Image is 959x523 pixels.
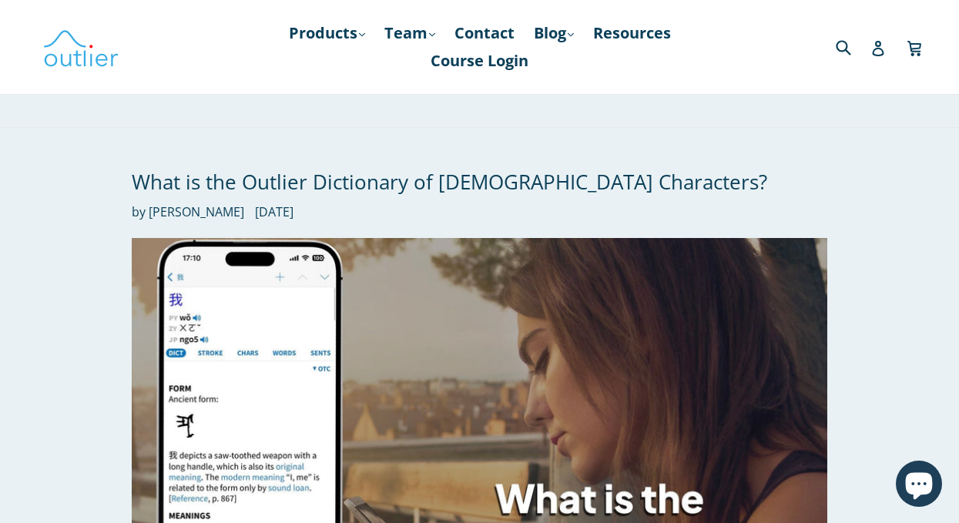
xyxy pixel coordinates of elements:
a: Team [377,19,443,47]
a: What is the Outlier Dictionary of [DEMOGRAPHIC_DATA] Characters? [132,168,767,196]
a: Contact [447,19,522,47]
input: Search [832,31,874,62]
inbox-online-store-chat: Shopify online store chat [891,461,947,511]
a: Products [281,19,373,47]
a: Resources [585,19,679,47]
a: Blog [526,19,582,47]
img: Outlier Linguistics [42,25,119,69]
span: by [PERSON_NAME] [132,203,244,221]
time: [DATE] [255,203,293,220]
a: Course Login [423,47,536,75]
